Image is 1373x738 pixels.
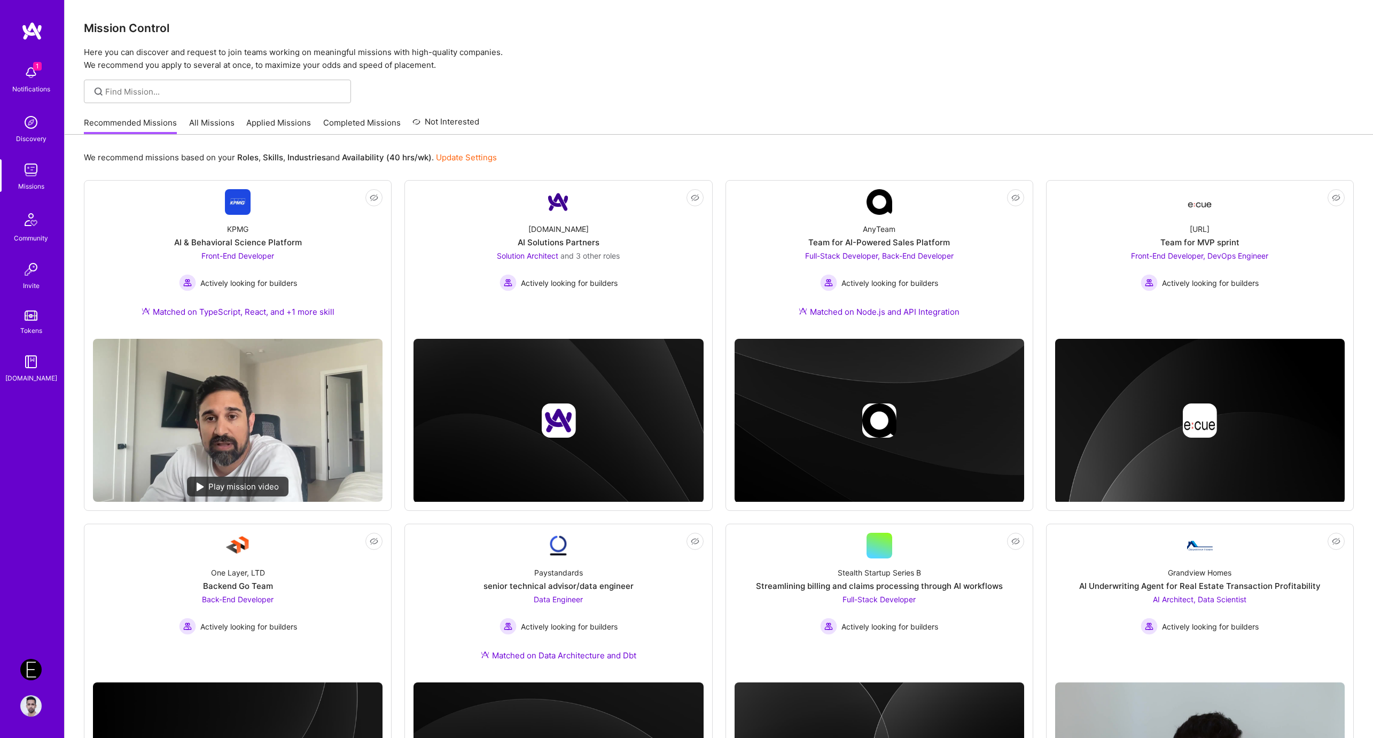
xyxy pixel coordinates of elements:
[20,695,42,717] img: User Avatar
[174,237,302,248] div: AI & Behavioral Science Platform
[1141,274,1158,291] img: Actively looking for builders
[142,306,334,317] div: Matched on TypeScript, React, and +1 more skill
[142,307,150,315] img: Ateam Purple Icon
[521,277,618,289] span: Actively looking for builders
[1055,339,1345,503] img: cover
[179,274,196,291] img: Actively looking for builders
[187,477,288,496] div: Play mission video
[1153,595,1246,604] span: AI Architect, Data Scientist
[18,695,44,717] a: User Avatar
[545,189,571,215] img: Company Logo
[18,181,44,192] div: Missions
[1141,618,1158,635] img: Actively looking for builders
[93,339,383,502] img: No Mission
[436,152,497,162] a: Update Settings
[14,232,48,244] div: Community
[20,351,42,372] img: guide book
[820,618,837,635] img: Actively looking for builders
[735,189,1024,330] a: Company LogoAnyTeamTeam for AI-Powered Sales PlatformFull-Stack Developer, Back-End Developer Act...
[370,537,378,546] i: icon EyeClosed
[799,307,807,315] img: Ateam Purple Icon
[414,533,703,674] a: Company LogoPaystandardssenior technical advisor/data engineerData Engineer Actively looking for ...
[225,533,251,558] img: Company Logo
[18,659,44,680] a: Endeavor: Olympic Engineering -3338OEG275
[342,152,432,162] b: Availability (40 hrs/wk)
[202,595,274,604] span: Back-End Developer
[528,223,589,235] div: [DOMAIN_NAME]
[1162,277,1259,289] span: Actively looking for builders
[1079,580,1321,592] div: AI Underwriting Agent for Real Estate Transaction Profitability
[1168,567,1231,578] div: Grandview Homes
[414,339,703,503] img: cover
[84,152,497,163] p: We recommend missions based on your , , and .
[189,117,235,135] a: All Missions
[20,659,42,680] img: Endeavor: Olympic Engineering -3338OEG275
[84,117,177,135] a: Recommended Missions
[1187,192,1213,212] img: Company Logo
[808,237,950,248] div: Team for AI-Powered Sales Platform
[862,403,896,438] img: Company logo
[246,117,311,135] a: Applied Missions
[1332,537,1340,546] i: icon EyeClosed
[323,117,401,135] a: Completed Missions
[225,189,251,215] img: Company Logo
[691,193,699,202] i: icon EyeClosed
[33,62,42,71] span: 1
[518,237,599,248] div: AI Solutions Partners
[211,567,265,578] div: One Layer, LTD
[16,133,46,144] div: Discovery
[534,595,583,604] span: Data Engineer
[1332,193,1340,202] i: icon EyeClosed
[1190,223,1210,235] div: [URL]
[200,621,297,632] span: Actively looking for builders
[20,259,42,280] img: Invite
[545,533,571,558] img: Company Logo
[521,621,618,632] span: Actively looking for builders
[201,251,274,260] span: Front-End Developer
[497,251,558,260] span: Solution Architect
[370,193,378,202] i: icon EyeClosed
[1055,189,1345,330] a: Company Logo[URL]Team for MVP sprintFront-End Developer, DevOps Engineer Actively looking for bui...
[483,580,634,592] div: senior technical advisor/data engineer
[227,223,248,235] div: KPMG
[93,533,383,674] a: Company LogoOne Layer, LTDBackend Go TeamBack-End Developer Actively looking for buildersActively...
[203,580,273,592] div: Backend Go Team
[867,189,892,215] img: Company Logo
[560,251,620,260] span: and 3 other roles
[841,621,938,632] span: Actively looking for builders
[838,567,921,578] div: Stealth Startup Series B
[481,650,489,659] img: Ateam Purple Icon
[20,159,42,181] img: teamwork
[25,310,37,321] img: tokens
[237,152,259,162] b: Roles
[841,277,938,289] span: Actively looking for builders
[1011,193,1020,202] i: icon EyeClosed
[1160,237,1239,248] div: Team for MVP sprint
[1131,251,1268,260] span: Front-End Developer, DevOps Engineer
[5,372,57,384] div: [DOMAIN_NAME]
[84,21,1354,35] h3: Mission Control
[500,274,517,291] img: Actively looking for builders
[20,112,42,133] img: discovery
[412,115,479,135] a: Not Interested
[20,62,42,83] img: bell
[197,483,204,491] img: play
[481,650,636,661] div: Matched on Data Architecture and Dbt
[863,223,895,235] div: AnyTeam
[500,618,517,635] img: Actively looking for builders
[805,251,954,260] span: Full-Stack Developer, Back-End Developer
[414,189,703,330] a: Company Logo[DOMAIN_NAME]AI Solutions PartnersSolution Architect and 3 other rolesActively lookin...
[735,533,1024,674] a: Stealth Startup Series BStreamlining billing and claims processing through AI workflowsFull-Stack...
[1011,537,1020,546] i: icon EyeClosed
[105,86,343,97] input: Find Mission...
[20,325,42,336] div: Tokens
[179,618,196,635] img: Actively looking for builders
[1162,621,1259,632] span: Actively looking for builders
[93,189,383,330] a: Company LogoKPMGAI & Behavioral Science PlatformFront-End Developer Actively looking for builders...
[287,152,326,162] b: Industries
[756,580,1003,592] div: Streamlining billing and claims processing through AI workflows
[84,46,1354,72] p: Here you can discover and request to join teams working on meaningful missions with high-quality ...
[541,403,575,438] img: Company logo
[92,86,105,98] i: icon SearchGrey
[18,207,44,232] img: Community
